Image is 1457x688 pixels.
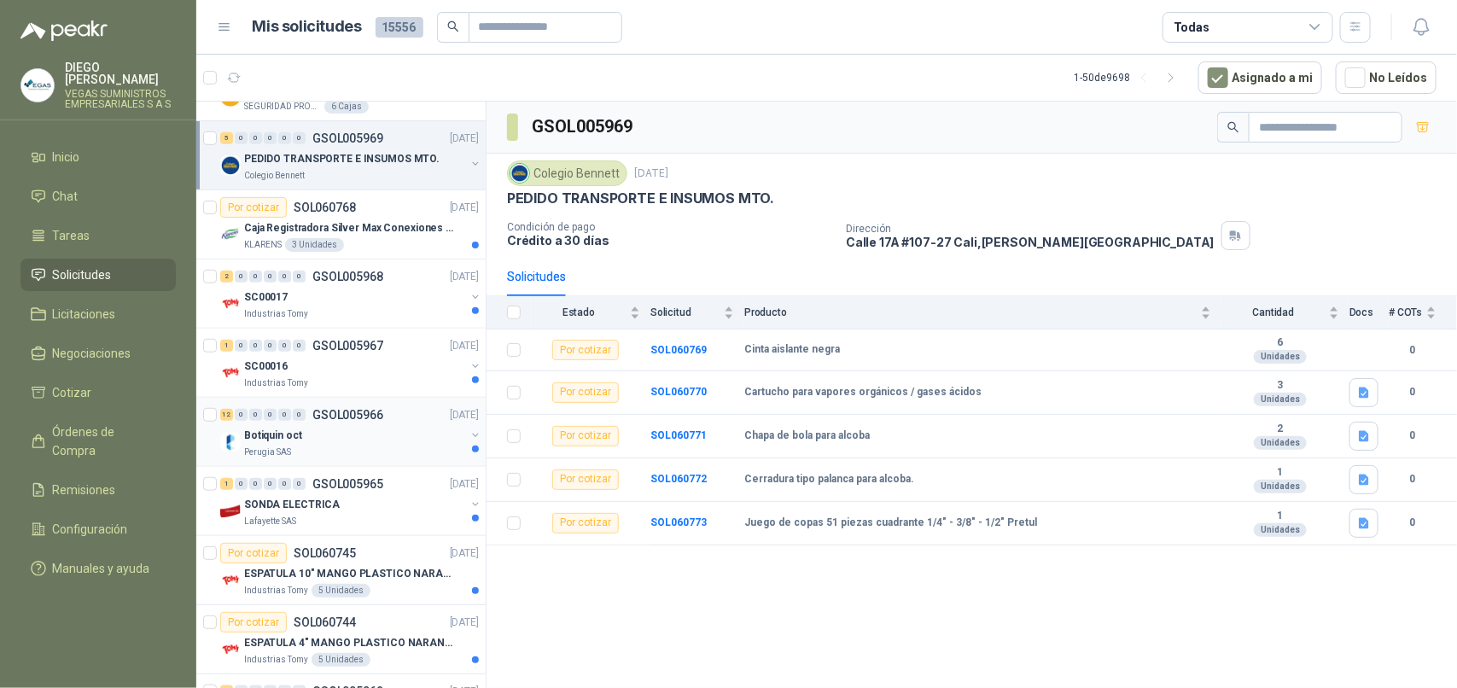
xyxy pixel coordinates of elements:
a: 1 0 0 0 0 0 GSOL005967[DATE] Company LogoSC00016Industrias Tomy [220,335,482,390]
div: 5 Unidades [312,653,370,667]
div: 12 [220,409,233,421]
a: 5 0 0 0 0 0 GSOL005969[DATE] Company LogoPEDIDO TRANSPORTE E INSUMOS MTO.Colegio Bennett [220,128,482,183]
p: GSOL005967 [312,340,383,352]
p: Calle 17A #107-27 Cali , [PERSON_NAME][GEOGRAPHIC_DATA] [846,235,1215,249]
a: 2 0 0 0 0 0 GSOL005968[DATE] Company LogoSC00017Industrias Tomy [220,266,482,321]
div: Por cotizar [552,340,619,360]
p: Condición de pago [507,221,832,233]
div: 0 [264,132,277,144]
div: 0 [235,271,248,283]
a: SOL060770 [650,386,707,398]
th: Cantidad [1221,296,1349,329]
p: ESPATULA 10" MANGO PLASTICO NARANJA MARCA TRUPPER [244,566,457,582]
div: Por cotizar [552,469,619,490]
b: 0 [1389,384,1437,400]
p: Perugia SAS [244,446,291,459]
span: Órdenes de Compra [53,423,160,460]
p: KLARENS [244,238,282,252]
span: Remisiones [53,481,116,499]
p: Industrias Tomy [244,307,308,321]
img: Company Logo [510,164,529,183]
a: SOL060769 [650,344,707,356]
p: SC00016 [244,359,288,375]
div: Unidades [1254,480,1307,493]
p: PEDIDO TRANSPORTE E INSUMOS MTO. [507,189,774,207]
div: 0 [278,132,291,144]
p: Industrias Tomy [244,376,308,390]
span: Estado [531,306,627,318]
div: 0 [264,478,277,490]
p: SOL060744 [294,616,356,628]
th: Solicitud [650,296,744,329]
a: SOL060773 [650,516,707,528]
span: 15556 [376,17,423,38]
p: Caja Registradora Silver Max Conexiones Usb 10000 Plus Led [244,220,457,236]
div: Unidades [1254,436,1307,450]
b: 0 [1389,515,1437,531]
span: Cotizar [53,383,92,402]
div: Por cotizar [552,382,619,403]
div: 0 [278,340,291,352]
span: Negociaciones [53,344,131,363]
span: Tareas [53,226,90,245]
p: [DATE] [450,131,479,147]
b: 0 [1389,428,1437,444]
button: Asignado a mi [1198,61,1322,94]
div: Por cotizar [220,197,287,218]
div: 0 [235,478,248,490]
p: SEGURIDAD PROVISER LTDA [244,100,321,114]
b: SOL060771 [650,429,707,441]
div: Por cotizar [220,543,287,563]
b: 1 [1221,466,1339,480]
a: Órdenes de Compra [20,416,176,467]
p: ESPATULA 4" MANGO PLASTICO NARANJA MARCA TRUPPER [244,635,457,651]
a: Por cotizarSOL060744[DATE] Company LogoESPATULA 4" MANGO PLASTICO NARANJA MARCA TRUPPERIndustrias... [196,605,486,674]
p: [DATE] [450,269,479,285]
b: Cartucho para vapores orgánicos / gases ácidos [744,386,982,399]
div: 5 Unidades [312,584,370,598]
h1: Mis solicitudes [253,15,362,39]
div: 0 [249,409,262,421]
div: 6 Cajas [324,100,369,114]
div: Solicitudes [507,267,566,286]
span: # COTs [1389,306,1423,318]
span: search [447,20,459,32]
p: SONDA ELECTRICA [244,497,340,513]
b: 1 [1221,510,1339,523]
div: 0 [278,478,291,490]
p: GSOL005966 [312,409,383,421]
b: 2 [1221,423,1339,436]
img: Logo peakr [20,20,108,41]
p: SOL060768 [294,201,356,213]
h3: GSOL005969 [532,114,635,140]
p: Botiquin oct [244,428,302,444]
span: Chat [53,187,79,206]
p: [DATE] [450,338,479,354]
div: 0 [278,271,291,283]
a: Configuración [20,513,176,545]
b: 6 [1221,336,1339,350]
a: SOL060772 [650,473,707,485]
th: Producto [744,296,1221,329]
b: Cerradura tipo palanca para alcoba. [744,473,914,487]
a: Cotizar [20,376,176,409]
a: Licitaciones [20,298,176,330]
div: 0 [249,340,262,352]
span: Producto [744,306,1198,318]
p: Industrias Tomy [244,653,308,667]
span: Cantidad [1221,306,1326,318]
div: 0 [264,409,277,421]
b: 0 [1389,471,1437,487]
b: Cinta aislante negra [744,343,840,357]
a: Chat [20,180,176,213]
div: 0 [264,340,277,352]
div: 0 [293,478,306,490]
div: 5 [220,132,233,144]
p: [DATE] [450,476,479,493]
a: 1 0 0 0 0 0 GSOL005965[DATE] Company LogoSONDA ELECTRICALafayette SAS [220,474,482,528]
div: 0 [278,409,291,421]
img: Company Logo [220,224,241,245]
a: Por cotizarSOL060745[DATE] Company LogoESPATULA 10" MANGO PLASTICO NARANJA MARCA TRUPPERIndustria... [196,536,486,605]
